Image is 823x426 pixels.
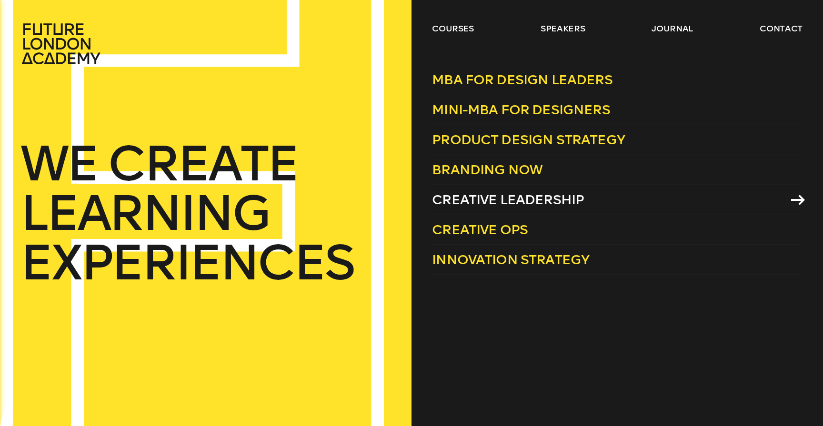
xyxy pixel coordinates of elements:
[432,185,803,215] a: Creative Leadership
[541,23,585,34] a: speakers
[432,23,474,34] a: courses
[432,102,610,118] span: Mini-MBA for Designers
[652,23,693,34] a: journal
[432,222,528,238] span: Creative Ops
[432,192,584,208] span: Creative Leadership
[432,252,589,267] span: Innovation Strategy
[432,125,803,155] a: Product Design Strategy
[432,215,803,245] a: Creative Ops
[432,132,625,148] span: Product Design Strategy
[432,162,542,178] span: Branding Now
[432,65,803,95] a: MBA for Design Leaders
[432,95,803,125] a: Mini-MBA for Designers
[760,23,803,34] a: contact
[432,155,803,185] a: Branding Now
[432,72,612,88] span: MBA for Design Leaders
[432,245,803,275] a: Innovation Strategy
